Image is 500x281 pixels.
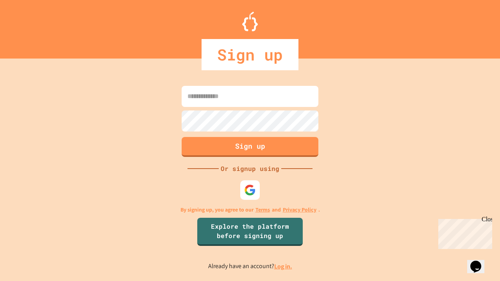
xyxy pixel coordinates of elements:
[3,3,54,50] div: Chat with us now!Close
[219,164,281,173] div: Or signup using
[283,206,316,214] a: Privacy Policy
[208,261,292,271] p: Already have an account?
[435,216,492,249] iframe: chat widget
[182,137,318,157] button: Sign up
[244,184,256,196] img: google-icon.svg
[255,206,270,214] a: Terms
[274,262,292,270] a: Log in.
[180,206,320,214] p: By signing up, you agree to our and .
[197,218,303,246] a: Explore the platform before signing up
[202,39,298,70] div: Sign up
[242,12,258,31] img: Logo.svg
[467,250,492,273] iframe: chat widget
